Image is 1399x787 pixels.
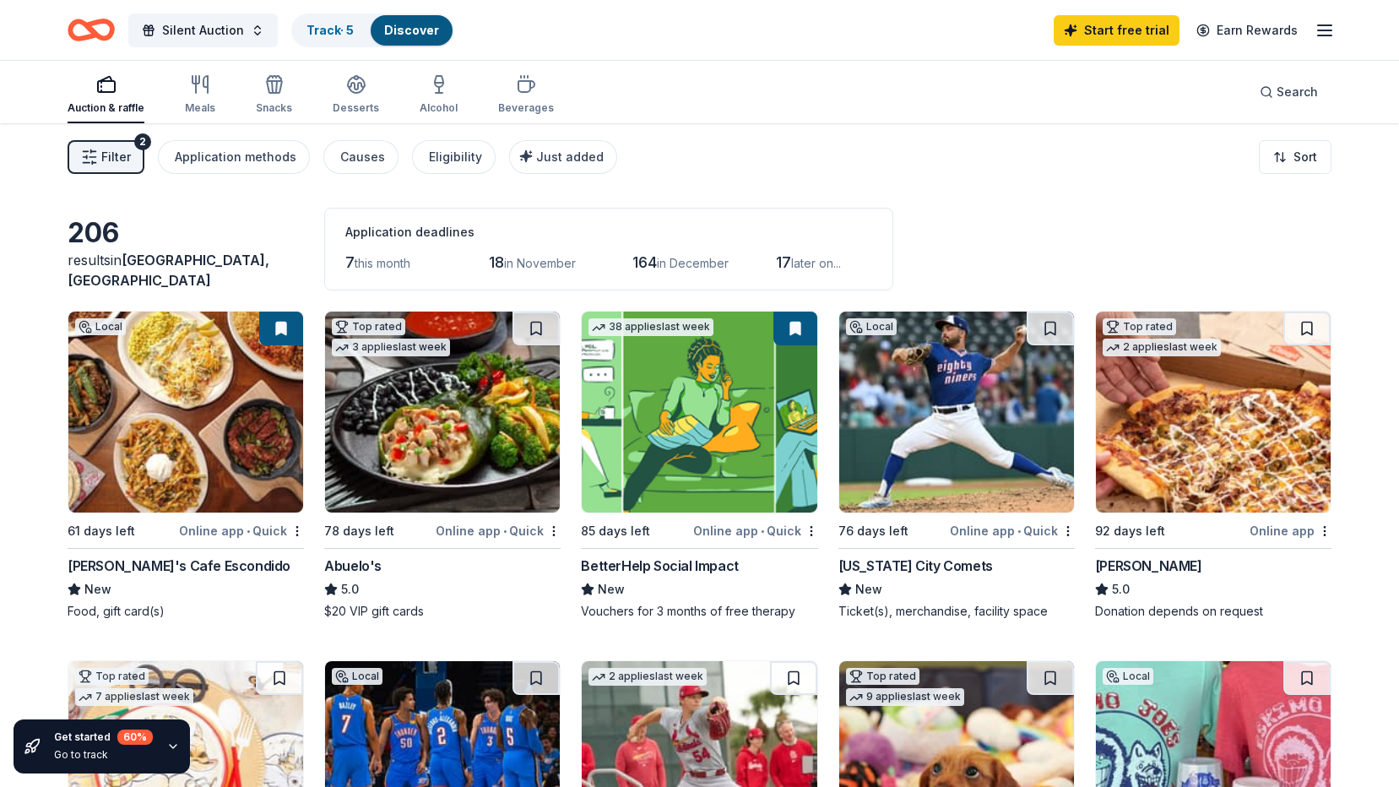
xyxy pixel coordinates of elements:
[384,23,439,37] a: Discover
[429,147,482,167] div: Eligibility
[256,68,292,123] button: Snacks
[355,256,410,270] span: this month
[838,311,1075,620] a: Image for Oklahoma City CometsLocal76 days leftOnline app•Quick[US_STATE] City CometsNewTicket(s)...
[68,140,144,174] button: Filter2
[68,252,269,289] span: in
[846,668,919,685] div: Top rated
[581,311,817,620] a: Image for BetterHelp Social Impact38 applieslast week85 days leftOnline app•QuickBetterHelp Socia...
[75,668,149,685] div: Top rated
[256,101,292,115] div: Snacks
[185,68,215,123] button: Meals
[68,252,269,289] span: [GEOGRAPHIC_DATA], [GEOGRAPHIC_DATA]
[498,68,554,123] button: Beverages
[68,312,303,513] img: Image for Ted's Cafe Escondido
[1096,312,1331,513] img: Image for Casey's
[162,20,244,41] span: Silent Auction
[306,23,354,37] a: Track· 5
[950,520,1075,541] div: Online app Quick
[1186,15,1308,46] a: Earn Rewards
[582,312,816,513] img: Image for BetterHelp Social Impact
[1250,520,1331,541] div: Online app
[588,668,707,686] div: 2 applies last week
[693,520,818,541] div: Online app Quick
[581,556,738,576] div: BetterHelp Social Impact
[324,556,382,576] div: Abuelo's
[341,579,359,600] span: 5.0
[420,68,458,123] button: Alcohol
[1095,521,1165,541] div: 92 days left
[128,14,278,47] button: Silent Auction
[632,253,657,271] span: 164
[1293,147,1317,167] span: Sort
[345,253,355,271] span: 7
[68,250,304,290] div: results
[324,311,561,620] a: Image for Abuelo's Top rated3 applieslast week78 days leftOnline app•QuickAbuelo's5.0$20 VIP gift...
[68,603,304,620] div: Food, gift card(s)
[536,149,604,164] span: Just added
[489,253,504,271] span: 18
[1095,556,1202,576] div: [PERSON_NAME]
[838,603,1075,620] div: Ticket(s), merchandise, facility space
[345,222,872,242] div: Application deadlines
[598,579,625,600] span: New
[761,524,764,538] span: •
[247,524,250,538] span: •
[1103,339,1221,356] div: 2 applies last week
[75,688,193,706] div: 7 applies last week
[504,256,576,270] span: in November
[420,101,458,115] div: Alcohol
[324,521,394,541] div: 78 days left
[54,730,153,745] div: Get started
[68,521,135,541] div: 61 days left
[68,10,115,50] a: Home
[134,133,151,150] div: 2
[412,140,496,174] button: Eligibility
[503,524,507,538] span: •
[332,339,450,356] div: 3 applies last week
[509,140,617,174] button: Just added
[323,140,399,174] button: Causes
[588,318,713,336] div: 38 applies last week
[340,147,385,167] div: Causes
[1112,579,1130,600] span: 5.0
[839,312,1074,513] img: Image for Oklahoma City Comets
[179,520,304,541] div: Online app Quick
[291,14,454,47] button: Track· 5Discover
[68,556,290,576] div: [PERSON_NAME]'s Cafe Escondido
[581,521,650,541] div: 85 days left
[117,730,153,745] div: 60 %
[158,140,310,174] button: Application methods
[1054,15,1179,46] a: Start free trial
[846,688,964,706] div: 9 applies last week
[1017,524,1021,538] span: •
[657,256,729,270] span: in December
[68,216,304,250] div: 206
[75,318,126,335] div: Local
[333,68,379,123] button: Desserts
[332,668,382,685] div: Local
[846,318,897,335] div: Local
[776,253,791,271] span: 17
[1277,82,1318,102] span: Search
[175,147,296,167] div: Application methods
[68,101,144,115] div: Auction & raffle
[68,68,144,123] button: Auction & raffle
[1103,318,1176,335] div: Top rated
[1103,668,1153,685] div: Local
[324,603,561,620] div: $20 VIP gift cards
[185,101,215,115] div: Meals
[581,603,817,620] div: Vouchers for 3 months of free therapy
[325,312,560,513] img: Image for Abuelo's
[1246,75,1331,109] button: Search
[855,579,882,600] span: New
[84,579,111,600] span: New
[436,520,561,541] div: Online app Quick
[332,318,405,335] div: Top rated
[54,748,153,762] div: Go to track
[1095,603,1331,620] div: Donation depends on request
[1259,140,1331,174] button: Sort
[838,556,993,576] div: [US_STATE] City Comets
[101,147,131,167] span: Filter
[1095,311,1331,620] a: Image for Casey'sTop rated2 applieslast week92 days leftOnline app[PERSON_NAME]5.0Donation depend...
[333,101,379,115] div: Desserts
